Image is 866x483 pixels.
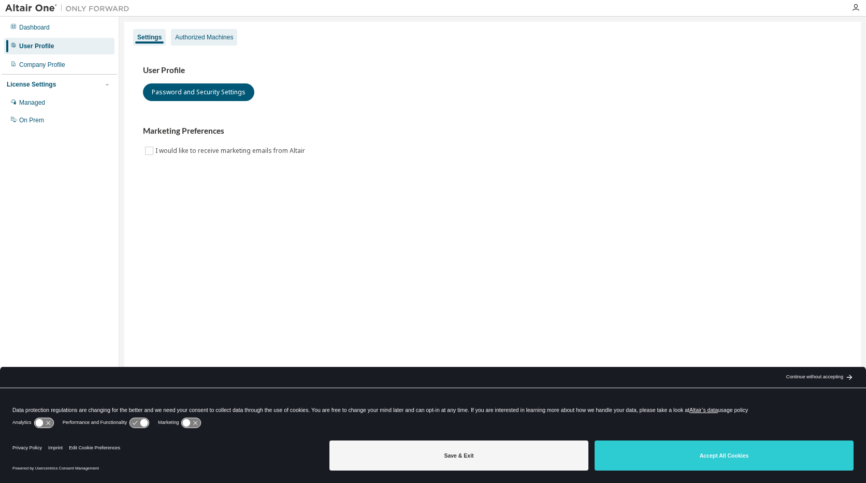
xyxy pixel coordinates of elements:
h3: Marketing Preferences [143,126,842,136]
img: Altair One [5,3,135,13]
label: I would like to receive marketing emails from Altair [155,145,307,157]
div: License Settings [7,80,56,89]
h3: User Profile [143,65,842,76]
button: Password and Security Settings [143,83,254,101]
div: Authorized Machines [175,33,233,41]
div: Dashboard [19,23,50,32]
div: Company Profile [19,61,65,69]
div: Settings [137,33,162,41]
div: On Prem [19,116,44,124]
div: User Profile [19,42,54,50]
div: Managed [19,98,45,107]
